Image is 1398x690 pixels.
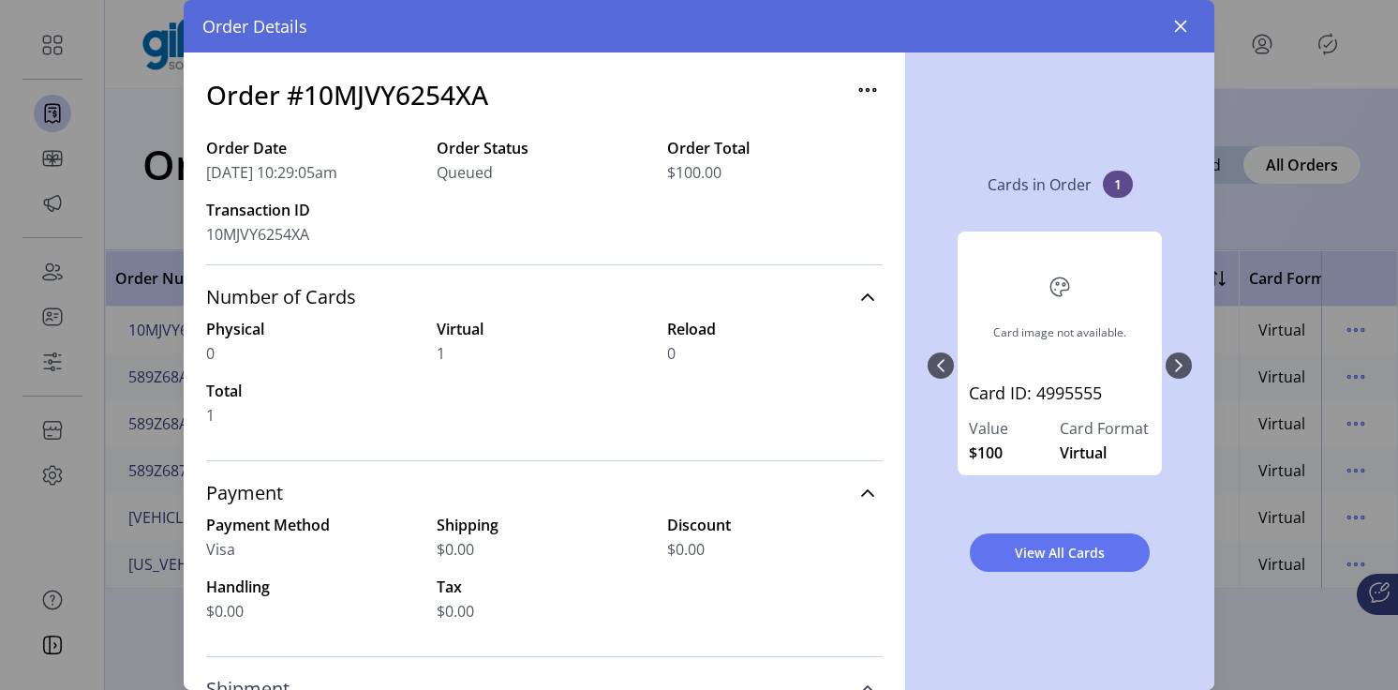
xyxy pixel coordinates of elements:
a: Number of Cards [206,277,883,318]
span: 1 [1103,171,1133,198]
span: Queued [437,161,493,184]
label: Payment Method [206,514,422,536]
button: View All Cards [970,533,1150,572]
p: Cards in Order [988,173,1092,196]
a: Payment [206,472,883,514]
span: 0 [667,342,676,365]
label: Value [969,417,1060,440]
span: Payment [206,484,283,502]
span: Number of Cards [206,288,356,307]
label: Handling [206,576,422,598]
div: Number of Cards [206,318,883,449]
span: View All Cards [994,543,1125,562]
label: Reload [667,318,883,340]
span: Virtual [1060,442,1107,464]
div: Payment [206,514,883,645]
label: Transaction ID [206,199,422,221]
label: Order Status [437,137,652,159]
label: Discount [667,514,883,536]
label: Physical [206,318,422,340]
label: Tax [437,576,652,598]
span: Visa [206,538,235,561]
label: Virtual [437,318,652,340]
span: $0.00 [667,538,705,561]
h3: Order #10MJVY6254XA [206,75,488,114]
label: Total [206,380,422,402]
span: [DATE] 10:29:05am [206,161,337,184]
label: Shipping [437,514,652,536]
span: $100.00 [667,161,721,184]
span: $100 [969,442,1003,464]
label: Card Format [1060,417,1151,440]
span: 10MJVY6254XA [206,223,309,246]
span: 1 [206,404,215,427]
span: 1 [437,342,445,365]
span: $0.00 [437,600,474,622]
div: Card image not available. [993,324,1126,341]
span: $0.00 [206,600,244,622]
span: 0 [206,342,215,365]
label: Order Total [667,137,883,159]
div: 0 [954,213,1166,518]
a: Card ID: 4995555 [969,381,1151,417]
label: Order Date [206,137,422,159]
span: $0.00 [437,538,474,561]
span: Order Details [202,14,307,39]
